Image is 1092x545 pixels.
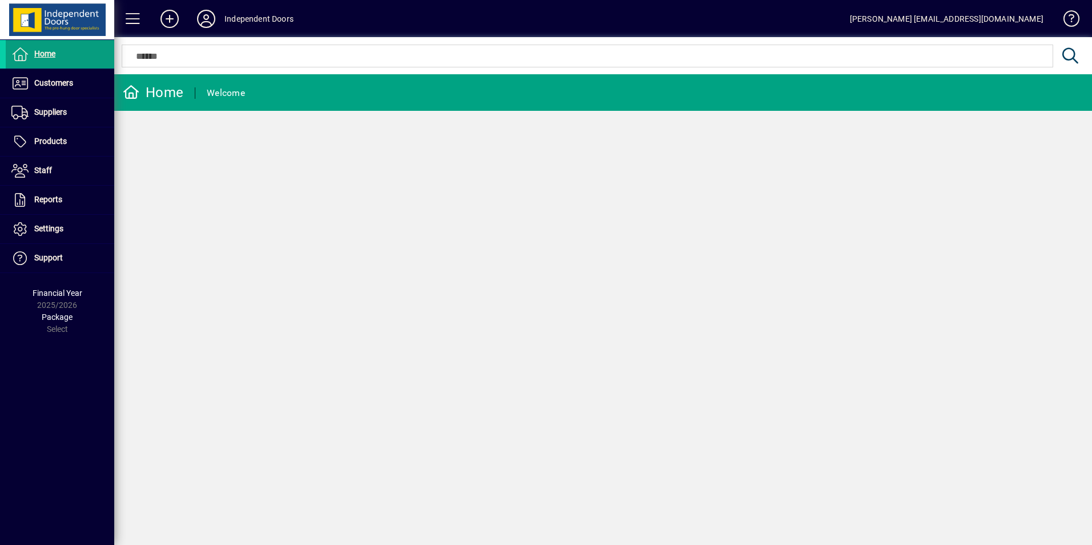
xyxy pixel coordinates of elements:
[34,107,67,117] span: Suppliers
[33,288,82,298] span: Financial Year
[850,10,1043,28] div: [PERSON_NAME] [EMAIL_ADDRESS][DOMAIN_NAME]
[207,84,245,102] div: Welcome
[188,9,224,29] button: Profile
[1055,2,1078,39] a: Knowledge Base
[6,244,114,272] a: Support
[224,10,294,28] div: Independent Doors
[34,195,62,204] span: Reports
[34,137,67,146] span: Products
[6,127,114,156] a: Products
[6,157,114,185] a: Staff
[34,253,63,262] span: Support
[34,78,73,87] span: Customers
[34,49,55,58] span: Home
[34,224,63,233] span: Settings
[6,186,114,214] a: Reports
[151,9,188,29] button: Add
[123,83,183,102] div: Home
[6,69,114,98] a: Customers
[6,215,114,243] a: Settings
[34,166,52,175] span: Staff
[6,98,114,127] a: Suppliers
[42,312,73,322] span: Package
